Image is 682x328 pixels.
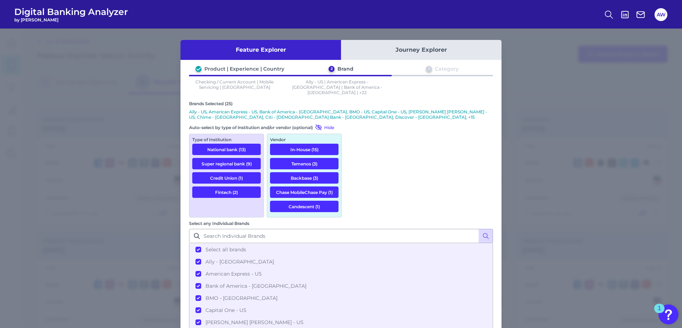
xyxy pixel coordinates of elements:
button: Candescent (1) [270,201,339,212]
div: Type of Institution [192,137,261,142]
button: Select all brands [190,244,492,256]
div: 3 [426,66,432,72]
span: by [PERSON_NAME] [14,17,128,22]
button: Fintech (2) [192,186,261,198]
span: Capital One - US [205,307,246,313]
div: Vendor [270,137,339,142]
button: Credit Union (1) [192,172,261,184]
p: Ally - US, American Express - US, Bank of America - [GEOGRAPHIC_DATA], BMO - US, Capital One - US... [189,109,493,120]
button: In-House (15) [270,144,339,155]
button: AW [655,8,667,21]
span: Ally - [GEOGRAPHIC_DATA] [205,258,274,265]
button: BMO - [GEOGRAPHIC_DATA] [190,292,492,304]
span: American Express - US [205,271,262,277]
button: Backbase (3) [270,172,339,184]
button: Journey Explorer [341,40,502,60]
span: Bank of America - [GEOGRAPHIC_DATA] [205,283,306,289]
button: Super regional bank (9) [192,158,261,169]
div: Category [435,66,459,72]
span: [PERSON_NAME] [PERSON_NAME] - US [205,319,304,326]
p: Ally - US | American Express - [GEOGRAPHIC_DATA] | Bank of America - [GEOGRAPHIC_DATA] | +22 [292,79,383,95]
button: Temenos (3) [270,158,339,169]
input: Search Individual Brands [189,229,493,243]
span: Digital Banking Analyzer [14,6,128,17]
span: BMO - [GEOGRAPHIC_DATA] [205,295,278,301]
div: Product | Experience | Country [204,66,284,72]
div: Auto-select by type of institution and/or vendor (optional) [189,124,342,131]
div: Brands Selected (25) [189,101,493,106]
button: Chase MobileChase Pay (1) [270,186,339,198]
button: American Express - US [190,268,492,280]
p: Checking / Current Account | Mobile Servicing | [GEOGRAPHIC_DATA] [189,79,280,95]
button: Open Resource Center, 1 new notification [658,304,678,324]
button: Feature Explorer [180,40,341,60]
button: Bank of America - [GEOGRAPHIC_DATA] [190,280,492,292]
button: Capital One - US [190,304,492,316]
div: 2 [329,66,335,72]
button: National bank (13) [192,144,261,155]
button: Hide [313,124,334,131]
span: Select all brands [205,246,246,253]
button: Ally - [GEOGRAPHIC_DATA] [190,256,492,268]
div: Brand [337,66,353,72]
label: Select any Individual Brands [189,221,249,226]
div: 1 [658,308,661,318]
